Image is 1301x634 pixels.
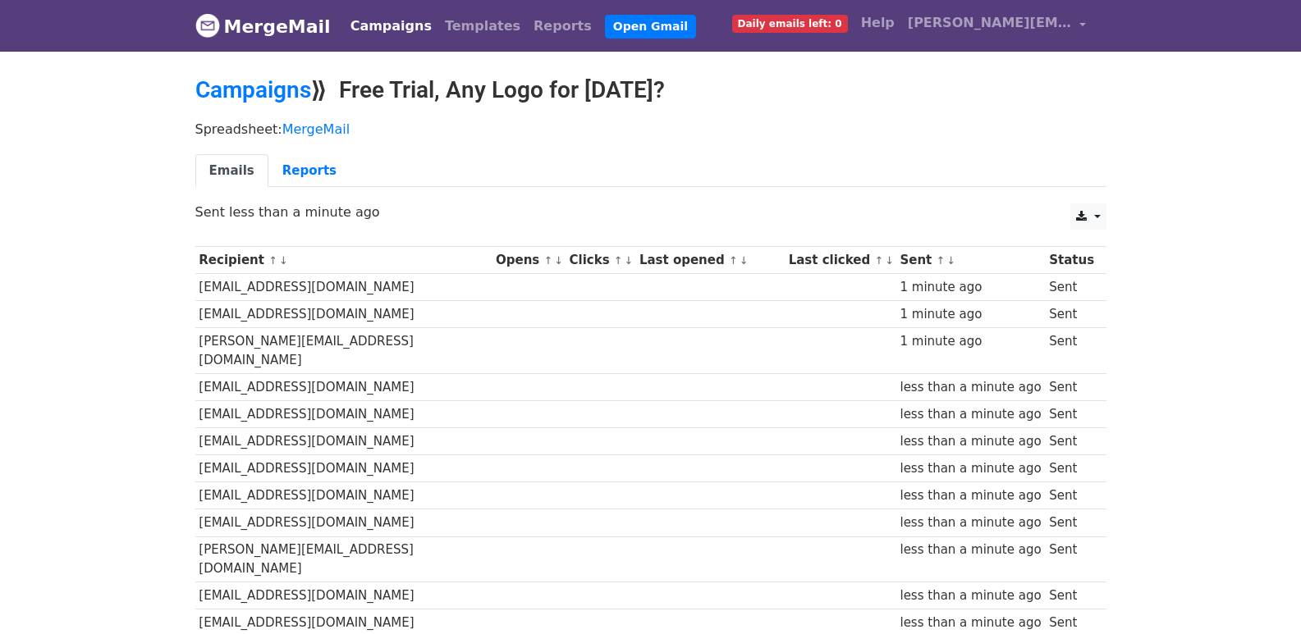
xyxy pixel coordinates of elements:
td: [EMAIL_ADDRESS][DOMAIN_NAME] [195,509,492,536]
a: Reports [527,10,598,43]
td: [EMAIL_ADDRESS][DOMAIN_NAME] [195,401,492,428]
td: Sent [1045,455,1097,482]
td: [PERSON_NAME][EMAIL_ADDRESS][DOMAIN_NAME] [195,328,492,374]
div: 1 minute ago [900,305,1041,324]
h2: ⟫ Free Trial, Any Logo for [DATE]? [195,76,1106,104]
p: Spreadsheet: [195,121,1106,138]
div: less than a minute ago [900,405,1041,424]
div: less than a minute ago [900,459,1041,478]
td: Sent [1045,582,1097,609]
a: Reports [268,154,350,188]
td: Sent [1045,328,1097,374]
a: Campaigns [195,76,311,103]
a: ↓ [885,254,894,267]
td: Sent [1045,401,1097,428]
th: Clicks [566,247,635,274]
span: [PERSON_NAME][EMAIL_ADDRESS][DOMAIN_NAME] [908,13,1072,33]
td: [EMAIL_ADDRESS][DOMAIN_NAME] [195,301,492,328]
a: Campaigns [344,10,438,43]
div: less than a minute ago [900,513,1041,532]
a: ↓ [625,254,634,267]
a: Emails [195,154,268,188]
p: Sent less than a minute ago [195,203,1106,221]
td: Sent [1045,428,1097,455]
a: ↓ [740,254,749,267]
a: ↓ [946,254,955,267]
div: less than a minute ago [900,378,1041,397]
td: Sent [1045,301,1097,328]
a: ↑ [874,254,883,267]
a: ↓ [554,254,563,267]
a: ↑ [543,254,552,267]
td: [EMAIL_ADDRESS][DOMAIN_NAME] [195,428,492,455]
td: [EMAIL_ADDRESS][DOMAIN_NAME] [195,482,492,509]
td: Sent [1045,274,1097,301]
td: Sent [1045,482,1097,509]
div: less than a minute ago [900,613,1041,632]
a: ↑ [937,254,946,267]
td: Sent [1045,509,1097,536]
a: MergeMail [195,9,331,43]
a: MergeMail [282,121,350,137]
td: [EMAIL_ADDRESS][DOMAIN_NAME] [195,455,492,482]
td: Sent [1045,536,1097,582]
img: MergeMail logo [195,13,220,38]
th: Status [1045,247,1097,274]
a: Help [854,7,901,39]
td: [EMAIL_ADDRESS][DOMAIN_NAME] [195,274,492,301]
td: [EMAIL_ADDRESS][DOMAIN_NAME] [195,373,492,400]
a: Templates [438,10,527,43]
th: Sent [896,247,1046,274]
td: Sent [1045,373,1097,400]
a: ↑ [614,254,623,267]
th: Recipient [195,247,492,274]
div: 1 minute ago [900,332,1041,351]
div: less than a minute ago [900,432,1041,451]
div: less than a minute ago [900,486,1041,505]
a: ↑ [729,254,738,267]
a: Open Gmail [605,15,696,39]
a: ↓ [279,254,288,267]
div: less than a minute ago [900,586,1041,605]
a: [PERSON_NAME][EMAIL_ADDRESS][DOMAIN_NAME] [901,7,1093,45]
div: less than a minute ago [900,540,1041,559]
th: Last clicked [785,247,896,274]
td: [PERSON_NAME][EMAIL_ADDRESS][DOMAIN_NAME] [195,536,492,582]
div: 1 minute ago [900,278,1041,297]
a: ↑ [268,254,277,267]
th: Opens [492,247,566,274]
a: Daily emails left: 0 [726,7,854,39]
span: Daily emails left: 0 [732,15,848,33]
td: [EMAIL_ADDRESS][DOMAIN_NAME] [195,582,492,609]
th: Last opened [635,247,785,274]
